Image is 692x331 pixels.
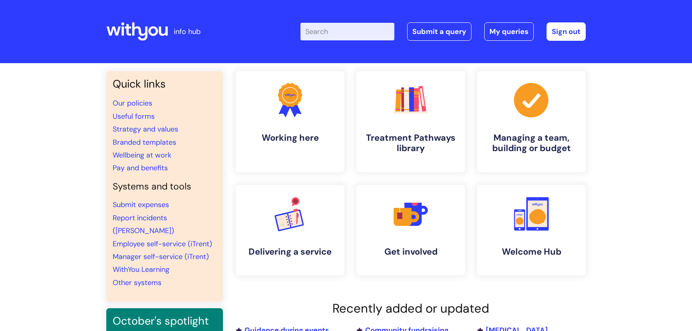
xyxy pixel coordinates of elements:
h2: Recently added or updated [236,301,586,316]
a: Manager self-service (iTrent) [113,252,209,261]
h4: Managing a team, building or budget [483,133,579,154]
a: Other systems [113,278,161,287]
h4: Treatment Pathways library [363,133,459,154]
a: Employee self-service (iTrent) [113,239,212,249]
p: info hub [174,25,201,38]
input: Search [300,23,394,40]
a: Submit a query [407,22,471,41]
a: Submit expenses [113,200,169,209]
a: WithYou Learning [113,265,169,274]
a: Welcome Hub [477,185,586,275]
h4: Working here [242,133,338,143]
a: Sign out [547,22,586,41]
a: Pay and benefits [113,163,168,173]
a: Managing a team, building or budget [477,71,586,172]
a: Strategy and values [113,124,178,134]
a: Wellbeing at work [113,150,171,160]
a: Useful forms [113,112,155,121]
a: Branded templates [113,138,176,147]
h3: Quick links [113,78,217,90]
h4: Systems and tools [113,181,217,192]
a: Delivering a service [236,185,344,275]
a: Get involved [356,185,465,275]
a: My queries [484,22,534,41]
div: | - [300,22,586,41]
a: Report incidents ([PERSON_NAME]) [113,213,174,235]
a: Working here [236,71,344,172]
h4: Get involved [363,247,459,257]
h3: October's spotlight [113,315,217,327]
h4: Delivering a service [242,247,338,257]
h4: Welcome Hub [483,247,579,257]
a: Treatment Pathways library [356,71,465,172]
a: Our policies [113,98,152,108]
